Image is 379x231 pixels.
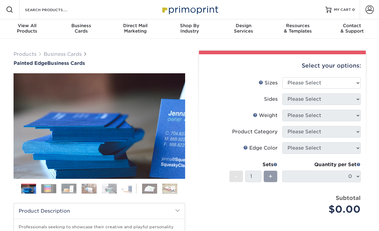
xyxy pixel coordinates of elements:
[41,184,56,193] img: Business Cards 02
[229,161,278,168] div: Sets
[216,23,271,28] span: Design
[108,23,163,34] div: Marketing
[232,128,278,135] div: Product Category
[14,51,36,57] a: Products
[122,183,137,194] img: Business Cards 06
[163,23,217,28] span: Shop By
[108,23,163,28] span: Direct Mail
[162,183,177,194] img: Business Cards 08
[287,202,361,217] div: $0.00
[216,19,271,39] a: DesignServices
[216,23,271,34] div: Services
[352,8,355,12] span: 0
[160,3,220,16] img: Primoprint
[253,112,278,119] div: Weight
[21,182,36,197] img: Business Cards 01
[44,51,82,57] a: Business Cards
[82,183,97,194] img: Business Cards 04
[259,79,278,87] div: Sizes
[14,40,185,212] img: Painted Edge 01
[271,23,325,28] span: Resources
[163,19,217,39] a: Shop ByIndustry
[54,23,108,28] span: Business
[264,96,278,103] div: Sides
[271,23,325,34] div: & Templates
[271,19,325,39] a: Resources& Templates
[336,195,361,201] strong: Subtotal
[102,183,117,194] img: Business Cards 05
[282,161,361,168] div: Quantity per Set
[142,183,157,194] img: Business Cards 07
[235,172,238,181] span: -
[14,60,185,66] a: Painted EdgeBusiness Cards
[243,144,278,152] div: Edge Color
[54,19,108,39] a: BusinessCards
[163,23,217,34] div: Industry
[14,60,185,66] h1: Business Cards
[204,54,361,77] div: Select your options:
[325,23,379,34] div: & Support
[269,172,272,181] span: +
[61,183,76,194] img: Business Cards 03
[334,7,351,12] span: MY CART
[54,23,108,34] div: Cards
[325,23,379,28] span: Contact
[325,19,379,39] a: Contact& Support
[24,6,83,13] input: SEARCH PRODUCTS.....
[14,60,47,66] span: Painted Edge
[108,19,163,39] a: Direct MailMarketing
[14,203,185,219] h2: Product Description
